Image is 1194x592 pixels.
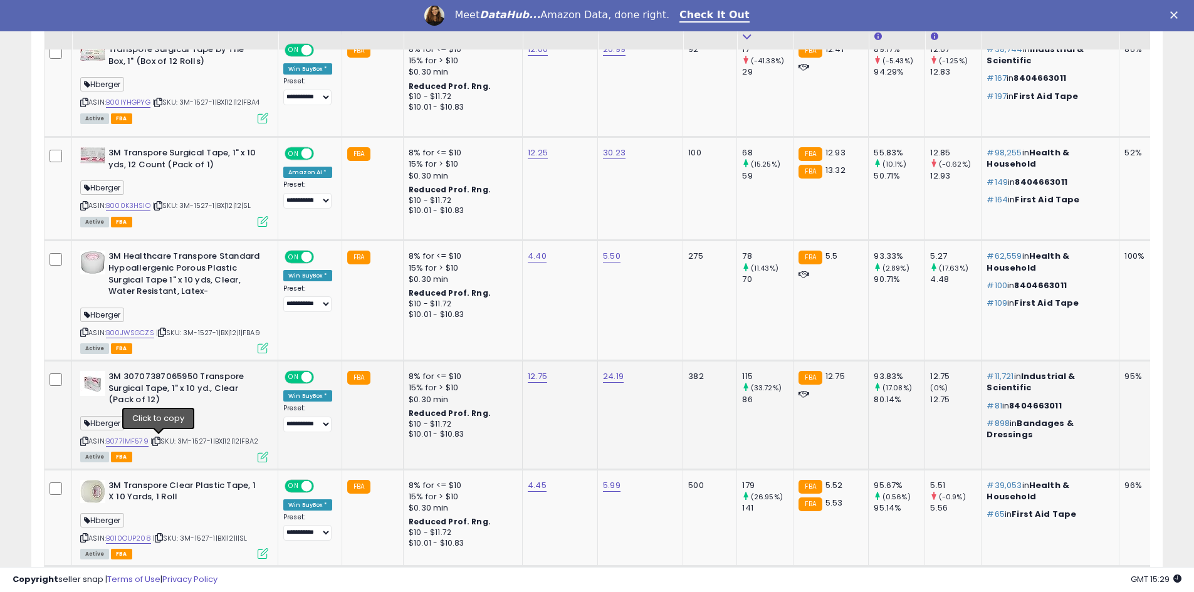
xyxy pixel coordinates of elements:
[799,147,822,161] small: FBA
[312,148,332,159] span: OFF
[688,44,727,55] div: 92
[987,251,1109,273] p: in
[150,436,258,446] span: | SKU: 3M-1527-1|BX|12|12|FBA2
[1124,147,1166,158] div: 52%
[283,284,332,313] div: Preset:
[1015,194,1079,205] span: First Aid Tape
[987,508,1004,520] span: #65
[751,492,783,502] small: (26.95%)
[874,502,924,514] div: 95.14%
[528,370,547,383] a: 12.75
[751,56,784,66] small: (-41.38%)
[111,113,132,124] span: FBA
[825,164,846,176] span: 13.32
[1013,72,1066,84] span: 8404663011
[1009,400,1062,412] span: 8404663011
[1170,11,1183,19] div: Close
[742,371,793,382] div: 115
[106,328,154,338] a: B00JWSGCZS
[528,479,547,492] a: 4.45
[153,533,248,543] span: | SKU: 3M-1527-1|BX|12|1|SL
[409,184,491,195] b: Reduced Prof. Rng.
[882,383,912,393] small: (17.08%)
[987,370,1075,393] span: Industrial & Scientific
[987,509,1109,520] p: in
[106,436,149,447] a: B0771MF579
[939,263,968,273] small: (17.63%)
[742,502,793,514] div: 141
[874,251,924,262] div: 93.33%
[312,480,332,491] span: OFF
[347,480,370,494] small: FBA
[286,45,301,56] span: ON
[987,91,1109,102] p: in
[882,492,911,502] small: (0.56%)
[80,452,109,462] span: All listings currently available for purchase on Amazon
[409,429,513,440] div: $10.01 - $10.83
[286,252,301,262] span: ON
[312,252,332,262] span: OFF
[409,251,513,262] div: 8% for <= $10
[108,480,261,506] b: 3M Transpore Clear Plastic Tape, 1 X 10 Yards, 1 Roll
[939,159,971,169] small: (-0.62%)
[930,502,981,514] div: 5.56
[80,44,268,122] div: ASIN:
[930,383,948,393] small: (0%)
[799,371,822,385] small: FBA
[1015,176,1067,188] span: 8404663011
[156,328,260,338] span: | SKU: 3M-1527-1|BX|12|1|FBA9
[874,170,924,182] div: 50.71%
[987,43,1084,66] span: Industrial & Scientific
[283,77,332,105] div: Preset:
[409,91,513,102] div: $10 - $11.72
[688,147,727,158] div: 100
[283,513,332,541] div: Preset:
[347,44,370,58] small: FBA
[409,158,513,170] div: 15% for > $10
[1124,371,1166,382] div: 95%
[347,251,370,264] small: FBA
[152,97,259,107] span: | SKU: 3M-1527-1|BX|12|12|FBA4
[987,279,1007,291] span: #100
[603,370,624,383] a: 24.19
[312,45,332,56] span: OFF
[987,297,1007,309] span: #109
[528,43,548,56] a: 12.00
[688,371,727,382] div: 382
[882,159,906,169] small: (10.1%)
[80,308,124,322] span: Hberger
[409,382,513,393] div: 15% for > $10
[80,147,105,164] img: 51M7nGwsnsL._SL40_.jpg
[751,383,782,393] small: (33.72%)
[825,370,845,382] span: 12.75
[874,371,924,382] div: 93.83%
[825,147,846,158] span: 12.93
[409,527,513,538] div: $10 - $11.72
[80,44,105,61] img: 51yU3O9yffL._SL40_.jpg
[13,573,58,585] strong: Copyright
[80,217,109,227] span: All listings currently available for purchase on Amazon
[987,298,1109,309] p: in
[987,371,1109,393] p: in
[930,44,981,55] div: 12.67
[80,416,124,430] span: Hberger
[111,217,132,227] span: FBA
[409,205,513,216] div: $10.01 - $10.83
[742,170,793,182] div: 59
[688,251,727,262] div: 275
[312,372,332,383] span: OFF
[742,480,793,491] div: 179
[799,44,822,58] small: FBA
[751,263,778,273] small: (11.43%)
[987,147,1022,158] span: #98,255
[1124,251,1166,262] div: 100%
[80,251,268,352] div: ASIN:
[106,200,150,211] a: B000K3HSIO
[603,250,621,262] a: 5.50
[987,176,1008,188] span: #149
[1014,279,1067,291] span: 8404663011
[987,194,1109,205] p: in
[987,479,1022,491] span: #39,053
[409,419,513,430] div: $10 - $11.72
[106,533,151,544] a: B010OUP208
